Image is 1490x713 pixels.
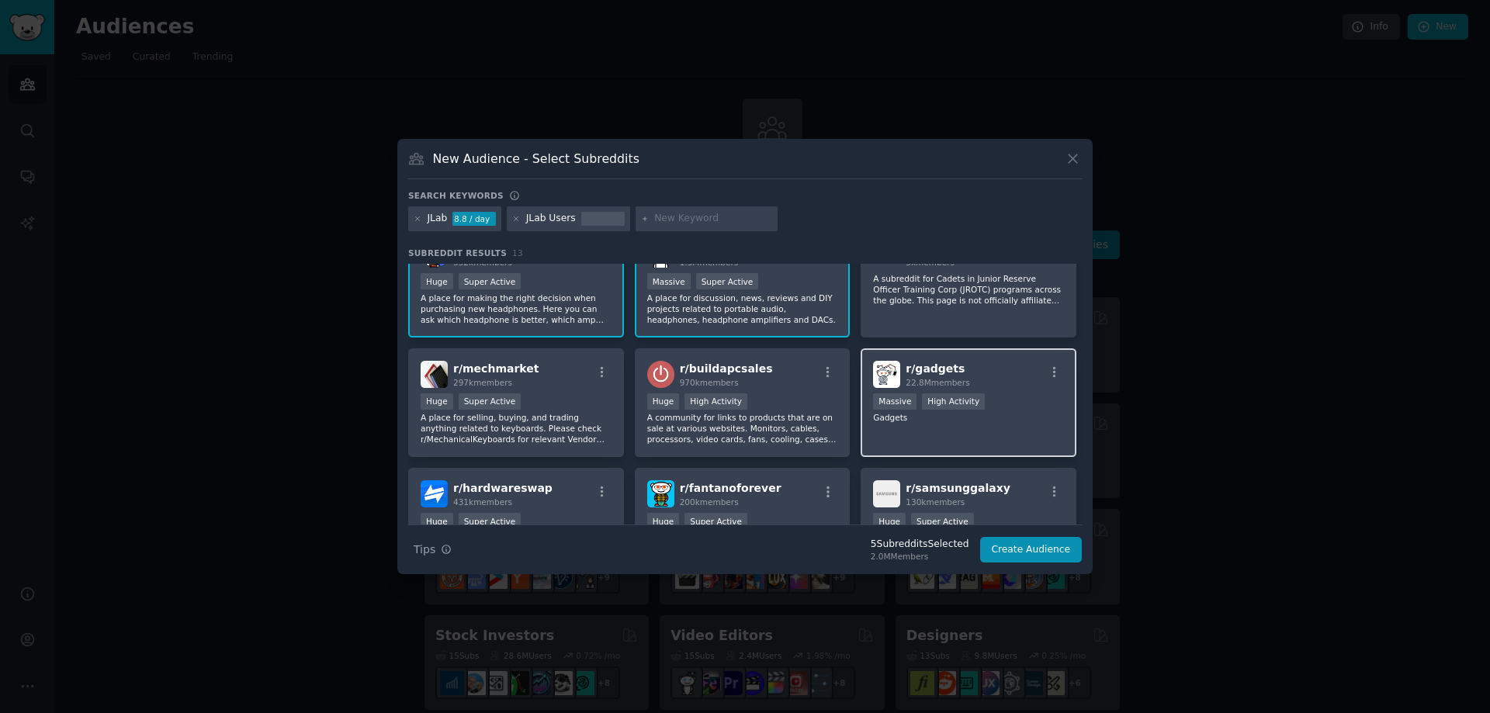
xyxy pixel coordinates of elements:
[526,212,576,226] div: JLab Users
[421,273,453,289] div: Huge
[408,536,457,563] button: Tips
[647,480,674,507] img: fantanoforever
[453,482,553,494] span: r/ hardwareswap
[452,212,496,226] div: 8.8 / day
[421,412,612,445] p: A place for selling, buying, and trading anything related to keyboards. Please check r/Mechanical...
[980,537,1083,563] button: Create Audience
[680,497,739,507] span: 200k members
[922,393,985,410] div: High Activity
[647,292,838,325] p: A place for discussion, news, reviews and DIY projects related to portable audio, headphones, hea...
[871,551,969,562] div: 2.0M Members
[873,273,1064,306] p: A subreddit for Cadets in Junior Reserve Officer Training Corp (JROTC) programs across the globe....
[680,482,781,494] span: r/ fantanoforever
[873,412,1064,423] p: Gadgets
[906,362,965,375] span: r/ gadgets
[873,361,900,388] img: gadgets
[421,480,448,507] img: hardwareswap
[680,378,739,387] span: 970k members
[408,190,504,201] h3: Search keywords
[647,513,680,529] div: Huge
[421,513,453,529] div: Huge
[871,538,969,552] div: 5 Subreddit s Selected
[453,497,512,507] span: 431k members
[684,393,747,410] div: High Activity
[421,292,612,325] p: A place for making the right decision when purchasing new headphones. Here you can ask which head...
[459,513,521,529] div: Super Active
[906,497,965,507] span: 130k members
[873,513,906,529] div: Huge
[421,393,453,410] div: Huge
[647,361,674,388] img: buildapcsales
[459,393,521,410] div: Super Active
[647,393,680,410] div: Huge
[512,248,523,258] span: 13
[453,362,539,375] span: r/ mechmarket
[873,393,917,410] div: Massive
[453,378,512,387] span: 297k members
[428,212,448,226] div: JLab
[696,273,759,289] div: Super Active
[906,378,969,387] span: 22.8M members
[414,542,435,558] span: Tips
[421,361,448,388] img: mechmarket
[911,513,974,529] div: Super Active
[433,151,639,167] h3: New Audience - Select Subreddits
[873,480,900,507] img: samsunggalaxy
[647,273,691,289] div: Massive
[906,482,1010,494] span: r/ samsunggalaxy
[654,212,772,226] input: New Keyword
[408,247,507,258] span: Subreddit Results
[684,513,747,529] div: Super Active
[647,412,838,445] p: A community for links to products that are on sale at various websites. Monitors, cables, process...
[680,362,773,375] span: r/ buildapcsales
[459,273,521,289] div: Super Active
